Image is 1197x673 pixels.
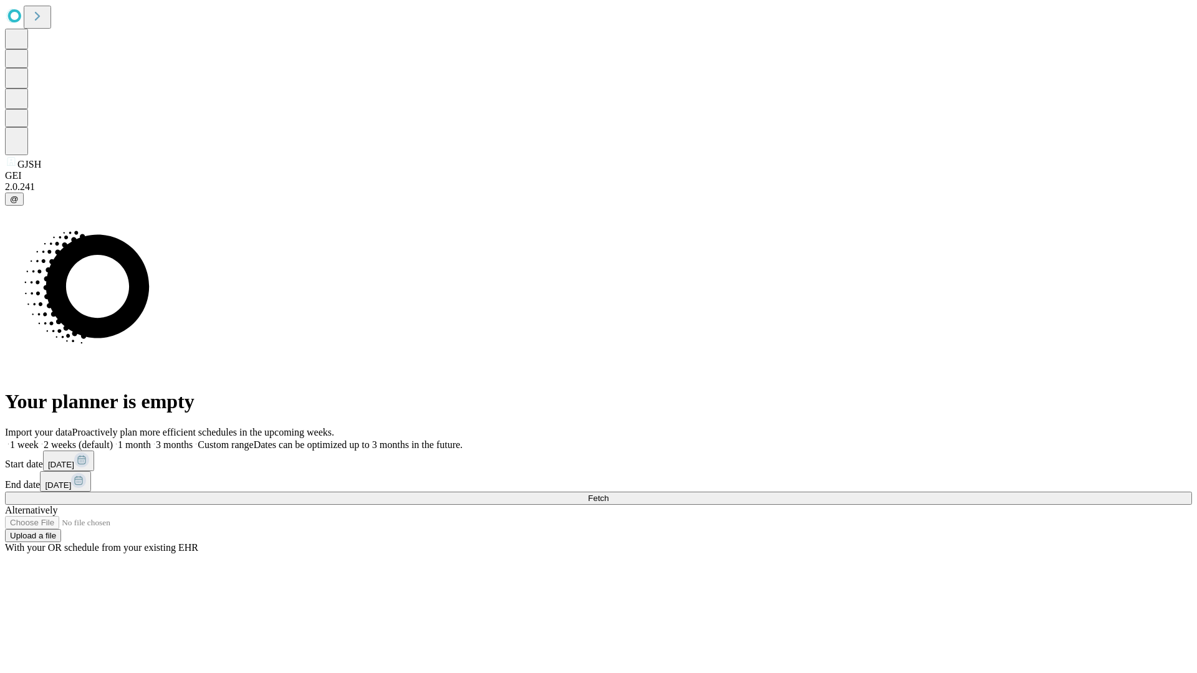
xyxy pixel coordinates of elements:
div: 2.0.241 [5,181,1192,193]
button: [DATE] [43,451,94,471]
button: [DATE] [40,471,91,492]
span: Alternatively [5,505,57,515]
h1: Your planner is empty [5,390,1192,413]
span: [DATE] [48,460,74,469]
span: Import your data [5,427,72,437]
span: Custom range [198,439,253,450]
span: Proactively plan more efficient schedules in the upcoming weeks. [72,427,334,437]
div: End date [5,471,1192,492]
span: Dates can be optimized up to 3 months in the future. [254,439,463,450]
div: GEI [5,170,1192,181]
span: @ [10,194,19,204]
button: Upload a file [5,529,61,542]
span: GJSH [17,159,41,169]
span: 2 weeks (default) [44,439,113,450]
span: [DATE] [45,480,71,490]
span: 1 week [10,439,39,450]
span: 3 months [156,439,193,450]
button: @ [5,193,24,206]
button: Fetch [5,492,1192,505]
span: Fetch [588,494,608,503]
span: With your OR schedule from your existing EHR [5,542,198,553]
span: 1 month [118,439,151,450]
div: Start date [5,451,1192,471]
